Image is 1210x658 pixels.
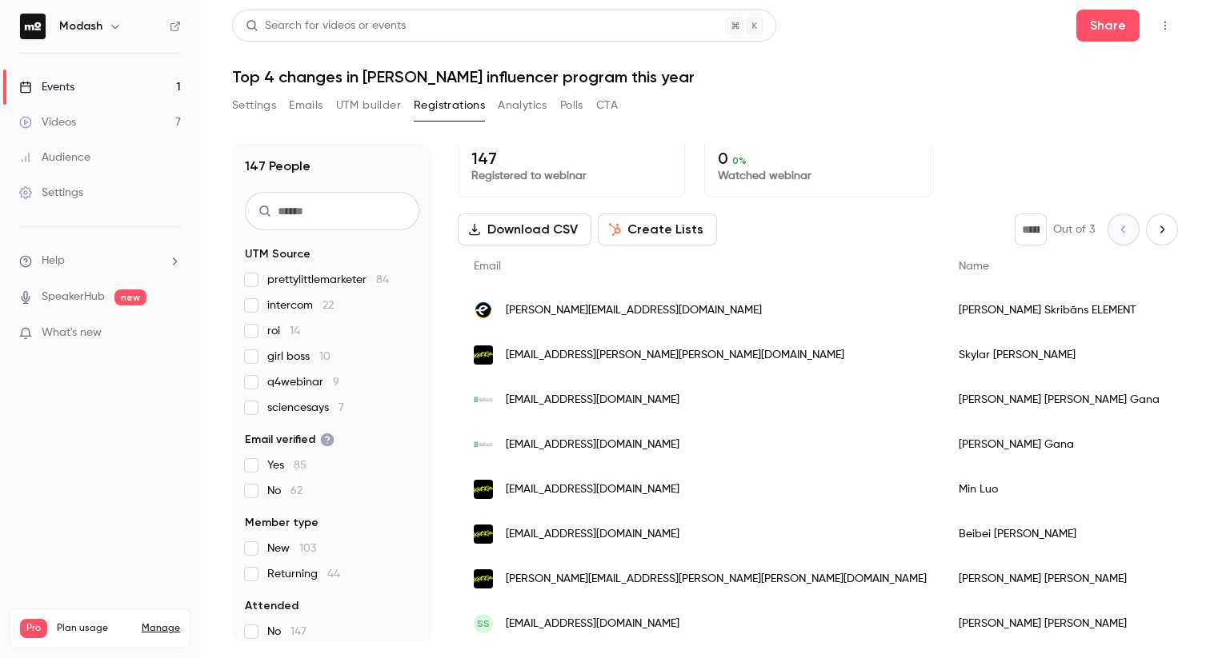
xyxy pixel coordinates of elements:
span: [EMAIL_ADDRESS][DOMAIN_NAME] [506,481,679,498]
span: 147 [290,626,307,637]
iframe: Noticeable Trigger [162,326,181,341]
img: nekteck.com [474,435,493,454]
p: Registered to webinar [471,168,671,184]
span: [EMAIL_ADDRESS][DOMAIN_NAME] [506,526,679,543]
img: Modash [20,14,46,39]
span: Member type [245,515,319,531]
span: q4webinar [267,374,339,390]
span: Email [474,261,501,272]
span: girl boss [267,349,331,365]
span: Help [42,253,65,269]
h6: Modash [59,18,102,34]
span: [PERSON_NAME][EMAIL_ADDRESS][DOMAIN_NAME] [506,302,762,319]
button: CTA [596,93,618,118]
img: elementdigital.lv [474,301,493,320]
span: 84 [376,274,389,285]
button: Emails [289,93,323,118]
div: Audience [19,150,90,165]
img: katkin.com [474,480,493,499]
span: 85 [294,460,307,471]
span: 62 [290,485,302,496]
img: katkin.com [474,569,493,588]
span: Pro [20,619,47,638]
p: Out of 3 [1053,221,1095,237]
div: Settings [19,185,83,201]
button: Analytics [498,93,547,118]
div: [PERSON_NAME] Gana [943,422,1176,467]
button: Create Lists [598,213,717,245]
span: 22 [323,300,334,311]
button: Registrations [414,93,485,118]
span: [EMAIL_ADDRESS][DOMAIN_NAME] [506,437,679,453]
span: SS [477,616,490,631]
span: intercom [267,297,334,313]
img: katkin.com [474,345,493,365]
p: 147 [471,149,671,168]
span: [EMAIL_ADDRESS][DOMAIN_NAME] [506,616,679,632]
span: No [267,483,302,499]
span: New [267,540,316,556]
span: sciencesays [267,400,344,416]
span: 103 [299,543,316,554]
span: What's new [42,325,102,341]
button: Settings [232,93,276,118]
span: prettylittlemarketer [267,272,389,288]
span: [PERSON_NAME][EMAIL_ADDRESS][PERSON_NAME][PERSON_NAME][DOMAIN_NAME] [506,571,927,588]
span: Yes [267,457,307,473]
img: nekteck.com [474,390,493,409]
div: Search for videos or events [246,18,406,34]
p: 0 [718,149,918,168]
h1: 147 People [245,157,311,176]
span: No [267,624,307,640]
span: Plan usage [57,622,132,635]
h1: Top 4 changes in [PERSON_NAME] influencer program this year [232,67,1178,86]
span: new [114,289,146,305]
button: Polls [560,93,583,118]
div: [PERSON_NAME] [PERSON_NAME] [943,601,1176,646]
div: [PERSON_NAME] Skribāns ELEMENT [943,288,1176,333]
span: roi [267,323,300,339]
img: katkin.com [474,524,493,544]
a: SpeakerHub [42,289,105,305]
button: Download CSV [458,213,591,245]
div: [PERSON_NAME] [PERSON_NAME] Gana [943,377,1176,422]
span: 7 [339,402,344,413]
a: Manage [142,622,180,635]
div: Videos [19,114,76,130]
li: help-dropdown-opener [19,253,181,269]
span: 14 [290,325,300,337]
div: Min Luo [943,467,1176,512]
span: 10 [319,351,331,362]
button: Next page [1146,213,1178,245]
span: [EMAIL_ADDRESS][PERSON_NAME][PERSON_NAME][DOMAIN_NAME] [506,347,844,364]
div: Skylar [PERSON_NAME] [943,333,1176,377]
span: UTM Source [245,246,311,262]
span: 0 % [732,155,747,166]
div: Beibei [PERSON_NAME] [943,512,1176,556]
span: Returning [267,566,340,582]
span: 44 [327,568,340,580]
p: Watched webinar [718,168,918,184]
div: Events [19,79,74,95]
span: Attended [245,598,298,614]
span: Email verified [245,432,335,448]
span: [EMAIL_ADDRESS][DOMAIN_NAME] [506,392,679,409]
div: [PERSON_NAME] [PERSON_NAME] [943,556,1176,601]
button: Share [1076,10,1140,42]
span: 9 [333,377,339,388]
span: Name [959,261,989,272]
button: UTM builder [336,93,401,118]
